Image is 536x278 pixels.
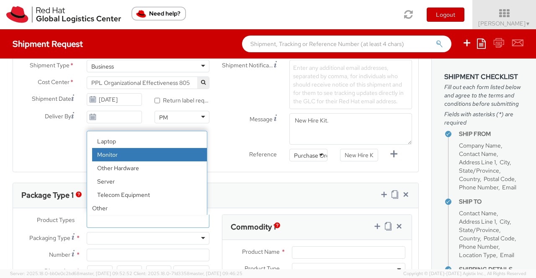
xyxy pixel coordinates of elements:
[32,94,71,103] span: Shipment Date
[484,235,515,242] span: Postal Code
[459,218,496,225] span: Address Line 1
[459,131,523,137] h4: Ship From
[190,270,242,276] span: master, [DATE] 09:46:25
[134,270,242,276] span: Client: 2025.18.0-71d3358
[117,265,142,278] input: Width
[459,235,480,242] span: Country
[131,7,186,20] button: Need help?
[459,184,498,191] span: Phone Number
[294,151,358,160] div: Purchase Order Number
[10,270,132,276] span: Server: 2025.18.0-bb0e0c2bd68
[21,191,74,199] h3: Package Type 1
[92,161,207,175] li: Other Hardware
[526,20,531,27] span: ▼
[500,251,514,259] span: Email
[459,266,523,273] h4: Shipping Details
[91,62,114,71] div: Business
[155,95,209,105] label: Return label required
[293,64,404,105] span: Enter any additional email addresses, separated by comma, for individuals who should receive noti...
[245,265,280,272] span: Product Type
[459,167,499,174] span: State/Province
[459,199,523,205] h4: Ship To
[29,234,70,242] span: Packaging Type
[13,39,83,48] h4: Shipment Request
[459,158,496,166] span: Address Line 1
[427,8,464,22] button: Logout
[242,36,451,52] input: Shipment, Tracking or Reference Number (at least 4 chars)
[459,150,497,158] span: Contact Name
[92,188,207,201] li: Telecom Equipment
[500,158,510,166] span: City
[37,216,75,224] span: Product Types
[38,78,70,87] span: Cost Center
[484,175,515,183] span: Postal Code
[30,61,70,71] span: Shipment Type
[92,148,207,161] li: Monitor
[459,175,480,183] span: Country
[459,142,501,149] span: Company Name
[45,112,71,121] span: Deliver By
[444,73,523,81] h3: Shipment Checklist
[222,61,274,70] span: Shipment Notification
[403,270,526,277] span: Copyright © [DATE]-[DATE] Agistix Inc., All Rights Reserved
[49,251,70,258] span: Number
[459,251,496,259] span: Location Type
[459,209,497,217] span: Contact Name
[91,79,205,87] span: PPL Organizational Effectiveness 805
[500,218,510,225] span: City
[92,175,207,188] li: Server
[6,6,121,23] img: rh-logistics-00dfa346123c4ec078e1.svg
[87,108,207,201] li: Hardware
[231,223,276,231] h3: Commodity 1
[87,265,112,278] input: Length
[87,201,207,215] li: Other
[142,265,146,278] span: X
[250,115,273,123] span: Message
[459,243,498,250] span: Phone Number
[502,184,516,191] span: Email
[444,83,523,108] span: Fill out each form listed below and agree to the terms and conditions before submitting
[242,248,280,255] span: Product Name
[249,150,277,158] span: Reference
[159,113,168,122] div: PM
[87,77,209,89] span: PPL Organizational Effectiveness 805
[444,110,523,127] span: Fields with asterisks (*) are required
[80,270,132,276] span: master, [DATE] 09:52:52
[459,226,499,234] span: State/Province
[113,265,117,278] span: X
[146,265,171,278] input: Height
[44,267,75,275] span: Dimensions
[478,20,531,27] span: [PERSON_NAME]
[155,98,160,103] input: Return label required
[92,135,207,148] li: Laptop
